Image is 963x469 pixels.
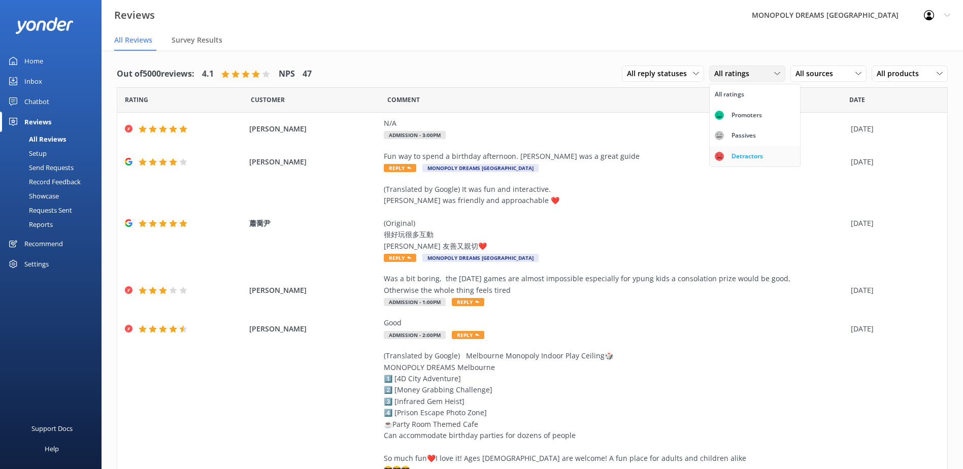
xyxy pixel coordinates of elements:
a: Reports [6,217,102,231]
div: [DATE] [851,285,935,296]
span: Question [387,95,420,105]
h4: 47 [303,68,312,81]
h4: NPS [279,68,295,81]
span: Admission - 3:00pm [384,131,446,139]
span: [PERSON_NAME] [249,156,379,167]
h3: Reviews [114,7,155,23]
div: [DATE] [851,156,935,167]
div: Good [384,317,846,328]
div: Fun way to spend a birthday afternoon. [PERSON_NAME] was a great guide [384,151,846,162]
div: Showcase [6,189,59,203]
span: All sources [795,68,839,79]
span: [PERSON_NAME] [249,123,379,135]
div: Reports [6,217,53,231]
a: Setup [6,146,102,160]
div: Promoters [724,110,770,120]
a: Record Feedback [6,175,102,189]
div: (Translated by Google) It was fun and interactive. [PERSON_NAME] was friendly and approachable ❤️... [384,184,846,252]
a: All Reviews [6,132,102,146]
img: yonder-white-logo.png [15,17,74,34]
span: Admission - 2:00pm [384,331,446,339]
div: Record Feedback [6,175,81,189]
span: Reply [452,298,484,306]
span: 蕭喬尹 [249,218,379,229]
span: Date [849,95,865,105]
span: Reply [384,254,416,262]
span: Date [251,95,285,105]
div: [DATE] [851,218,935,229]
div: Support Docs [31,418,73,439]
div: [DATE] [851,323,935,334]
h4: Out of 5000 reviews: [117,68,194,81]
a: Requests Sent [6,203,102,217]
div: Was a bit boring, the [DATE] games are almost impossible especially for ypung kids a consolation ... [384,273,846,296]
div: Detractors [724,151,771,161]
div: Chatbot [24,91,49,112]
div: Settings [24,254,49,274]
div: Requests Sent [6,203,72,217]
div: Home [24,51,43,71]
span: Reply [384,164,416,172]
div: Help [45,439,59,459]
span: Date [125,95,148,105]
span: Survey Results [172,35,222,45]
span: Reply [452,331,484,339]
span: All Reviews [114,35,152,45]
span: [PERSON_NAME] [249,285,379,296]
div: [DATE] [851,123,935,135]
div: N/A [384,118,846,129]
h4: 4.1 [202,68,214,81]
div: Recommend [24,233,63,254]
a: Showcase [6,189,102,203]
span: MONOPOLY DREAMS [GEOGRAPHIC_DATA] [422,254,539,262]
span: All reply statuses [627,68,693,79]
div: Send Requests [6,160,74,175]
span: All products [877,68,925,79]
div: Setup [6,146,47,160]
span: [PERSON_NAME] [249,323,379,334]
a: Send Requests [6,160,102,175]
div: All Reviews [6,132,66,146]
div: Inbox [24,71,42,91]
span: Admission - 1:00pm [384,298,446,306]
div: Reviews [24,112,51,132]
div: Passives [724,130,763,141]
span: MONOPOLY DREAMS [GEOGRAPHIC_DATA] [422,164,539,172]
div: All ratings [715,89,744,99]
span: All ratings [714,68,755,79]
